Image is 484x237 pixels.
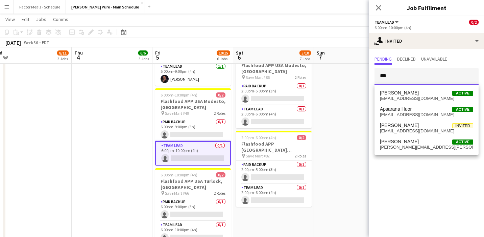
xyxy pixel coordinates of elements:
span: Save Mart #86 [246,75,270,80]
button: Team Lead [374,20,400,25]
span: Sun [317,50,325,56]
span: 4 [73,53,83,61]
span: margaretkendall17@gmail.com [380,128,473,134]
span: 6 [235,53,243,61]
span: Active [452,107,473,112]
a: Edit [19,15,32,24]
span: Margaret Kendall [380,123,419,128]
span: Team Lead [374,20,394,25]
span: 5/10 [299,50,311,56]
span: View [5,16,15,22]
span: 6/6 [138,50,148,56]
div: 7 Jobs [300,56,311,61]
span: Comms [53,16,68,22]
app-job-card: 2:00pm-6:00pm (4h)0/2Flashfood APP USA Modesto, [GEOGRAPHIC_DATA] Save Mart #862 RolesPaid Backup... [236,52,312,128]
div: 3 Jobs [57,56,68,61]
div: EDT [42,40,49,45]
app-card-role: Paid Backup0/12:00pm-5:00pm (3h) [236,161,312,184]
span: 5 [154,53,161,61]
span: 0/2 [216,92,225,98]
span: Unavailable [421,57,447,61]
span: Jobs [36,16,46,22]
h3: Flashfood APP USA Turlock, [GEOGRAPHIC_DATA] [155,178,231,190]
span: kennorapsara@gmail.com [380,112,473,117]
span: 0/2 [216,172,225,177]
span: Invited [452,123,473,128]
span: 2 Roles [214,111,225,116]
span: 8/11 [57,50,69,56]
a: Jobs [33,15,49,24]
button: Factor Meals - Schedule [14,0,66,14]
span: Active [452,91,473,96]
app-card-role: Paid Backup0/16:00pm-9:00pm (3h) [155,198,231,221]
span: 0/2 [297,135,306,140]
a: View [3,15,18,24]
span: 6:00pm-10:00pm (4h) [161,92,197,98]
span: 2 Roles [214,191,225,196]
span: Save Mart #66 [165,191,189,196]
span: 2:00pm-6:00pm (4h) [241,135,276,140]
h3: Flashfood APP USA Modesto, [GEOGRAPHIC_DATA] [155,98,231,110]
app-card-role: Team Lead1/15:00pm-9:00pm (4h)[PERSON_NAME] [155,63,231,86]
app-card-role: Team Lead0/12:00pm-6:00pm (4h) [236,184,312,207]
span: 7 [316,53,325,61]
span: denise.kendrick@gmail.com [380,145,473,150]
p: Click on text input to invite a crew [369,90,484,102]
a: Comms [50,15,71,24]
span: Denise Kendrick [380,139,419,145]
span: Apsarana Huor [380,106,412,112]
button: [PERSON_NAME] Pure - Main Schedule [66,0,145,14]
span: Pending [374,57,392,61]
span: 6:00pm-10:00pm (4h) [161,172,197,177]
h3: Job Fulfilment [369,3,484,12]
div: 3 Jobs [139,56,149,61]
span: Week 36 [22,40,39,45]
span: 2 Roles [295,75,306,80]
div: 6:00pm-10:00pm (4h) [374,25,479,30]
h3: Flashfood APP USA Modesto, [GEOGRAPHIC_DATA] [236,62,312,74]
span: Declined [397,57,416,61]
span: 2 Roles [295,153,306,158]
span: Save Mart #82 [246,153,270,158]
app-job-card: 6:00pm-10:00pm (4h)0/2Flashfood APP USA Modesto, [GEOGRAPHIC_DATA] Save Mart #492 RolesPaid Backu... [155,88,231,166]
span: Edit [22,16,29,22]
span: Kenneth Brown [380,90,419,96]
div: Invited [369,33,484,49]
span: 0/2 [469,20,479,25]
span: 10/15 [217,50,230,56]
div: [DATE] [5,39,21,46]
span: Thu [74,50,83,56]
app-card-role: Team Lead0/12:00pm-6:00pm (4h) [236,105,312,128]
span: kenbrownnyc@yahoo.com [380,96,473,101]
span: Active [452,139,473,145]
div: 6 Jobs [217,56,230,61]
app-job-card: 2:00pm-6:00pm (4h)0/2Flashfood APP [GEOGRAPHIC_DATA] [PERSON_NAME], [GEOGRAPHIC_DATA] Save Mart #... [236,131,312,207]
span: Save Mart #49 [165,111,189,116]
app-card-role: Team Lead0/16:00pm-10:00pm (4h) [155,141,231,166]
app-card-role: Paid Backup0/16:00pm-9:00pm (3h) [155,118,231,141]
app-card-role: Paid Backup0/12:00pm-5:00pm (3h) [236,82,312,105]
h3: Flashfood APP [GEOGRAPHIC_DATA] [PERSON_NAME], [GEOGRAPHIC_DATA] [236,141,312,153]
span: Fri [155,50,161,56]
span: Sat [236,50,243,56]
